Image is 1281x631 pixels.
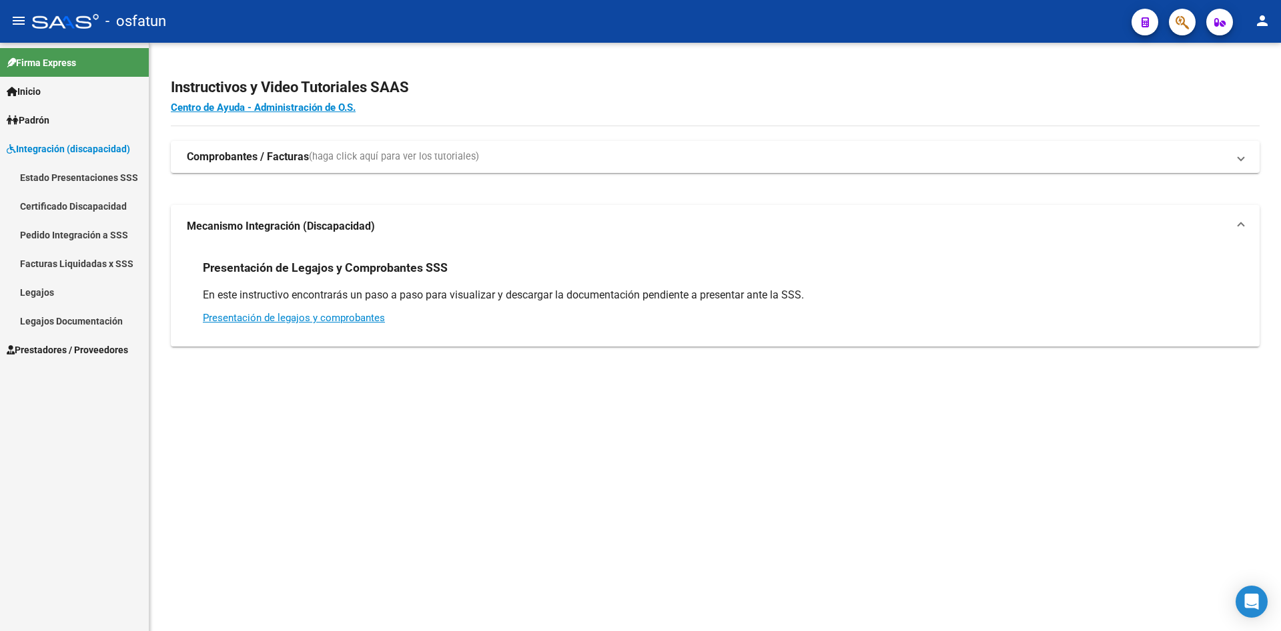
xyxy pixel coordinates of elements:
strong: Mecanismo Integración (Discapacidad) [187,219,375,234]
a: Presentación de legajos y comprobantes [203,312,385,324]
p: En este instructivo encontrarás un paso a paso para visualizar y descargar la documentación pendi... [203,288,1228,302]
div: Open Intercom Messenger [1236,586,1268,618]
mat-expansion-panel-header: Mecanismo Integración (Discapacidad) [171,205,1260,248]
span: Prestadores / Proveedores [7,343,128,357]
span: (haga click aquí para ver los tutoriales) [309,150,479,164]
mat-expansion-panel-header: Comprobantes / Facturas(haga click aquí para ver los tutoriales) [171,141,1260,173]
div: Mecanismo Integración (Discapacidad) [171,248,1260,347]
strong: Comprobantes / Facturas [187,150,309,164]
span: Firma Express [7,55,76,70]
span: Integración (discapacidad) [7,142,130,156]
span: Inicio [7,84,41,99]
mat-icon: person [1254,13,1270,29]
h3: Presentación de Legajos y Comprobantes SSS [203,258,448,277]
h2: Instructivos y Video Tutoriales SAAS [171,75,1260,100]
span: Padrón [7,113,49,128]
mat-icon: menu [11,13,27,29]
a: Centro de Ayuda - Administración de O.S. [171,101,356,114]
span: - osfatun [105,7,166,36]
